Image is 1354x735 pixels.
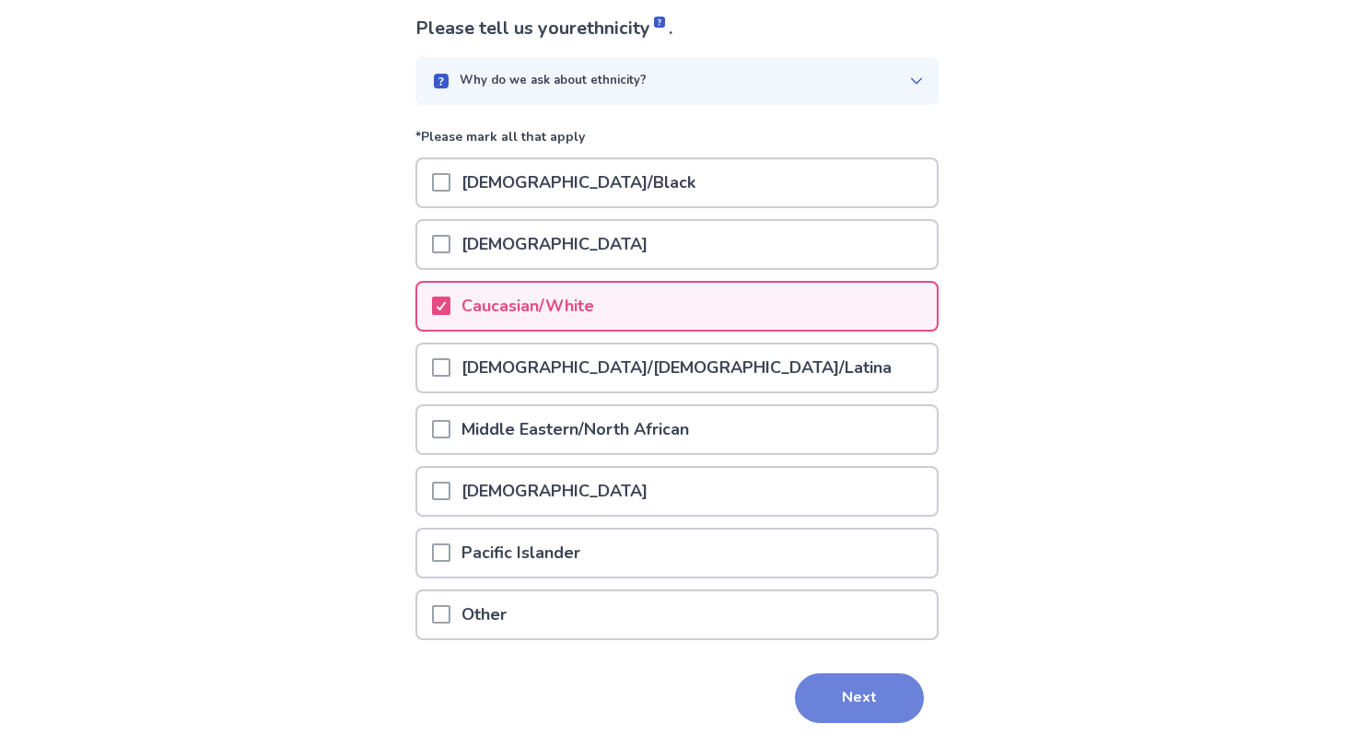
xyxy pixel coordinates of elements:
p: Pacific Islander [450,530,591,577]
p: [DEMOGRAPHIC_DATA] [450,221,659,268]
p: Please tell us your . [415,15,939,42]
p: Middle Eastern/North African [450,406,700,453]
p: Why do we ask about ethnicity? [460,72,647,90]
p: *Please mark all that apply [415,127,939,157]
p: Caucasian/White [450,283,605,330]
button: Next [795,673,924,723]
p: [DEMOGRAPHIC_DATA] [450,468,659,515]
span: ethnicity [577,16,669,41]
p: [DEMOGRAPHIC_DATA]/Black [450,159,706,206]
p: [DEMOGRAPHIC_DATA]/[DEMOGRAPHIC_DATA]/Latina [450,344,903,391]
p: Other [450,591,518,638]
